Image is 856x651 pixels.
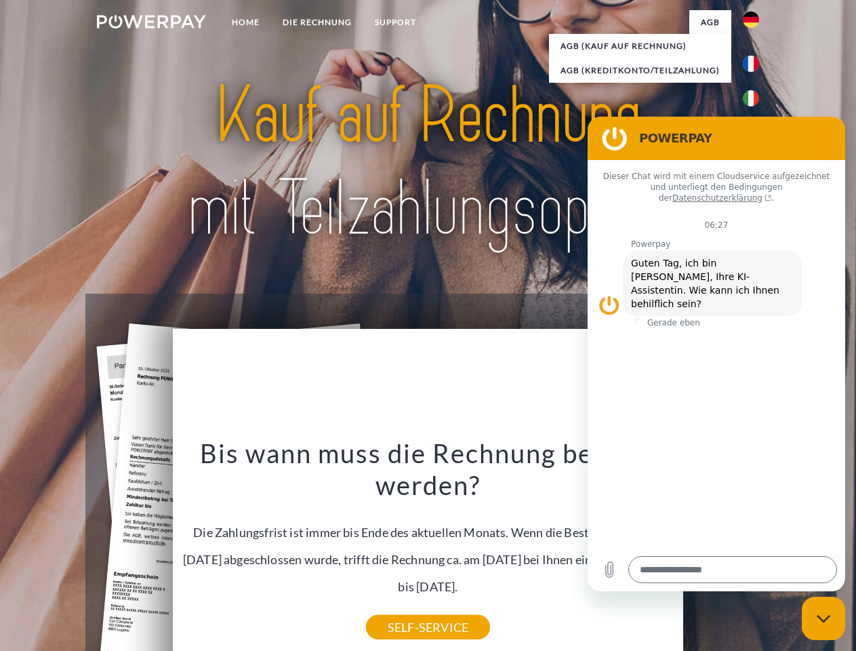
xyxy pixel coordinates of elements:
a: SELF-SERVICE [366,615,490,639]
a: Home [220,10,271,35]
img: fr [743,56,759,72]
iframe: Messaging-Fenster [588,117,845,591]
img: logo-powerpay-white.svg [97,15,206,28]
img: de [743,12,759,28]
img: title-powerpay_de.svg [129,65,727,260]
a: DIE RECHNUNG [271,10,363,35]
a: SUPPORT [363,10,428,35]
a: agb [689,10,731,35]
a: AGB (Kauf auf Rechnung) [549,34,731,58]
div: Die Zahlungsfrist ist immer bis Ende des aktuellen Monats. Wenn die Bestellung z.B. am [DATE] abg... [181,437,676,627]
img: it [743,90,759,106]
iframe: Schaltfläche zum Öffnen des Messaging-Fensters; Konversation läuft [802,597,845,640]
h3: Bis wann muss die Rechnung bezahlt werden? [181,437,676,502]
a: AGB (Kreditkonto/Teilzahlung) [549,58,731,83]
